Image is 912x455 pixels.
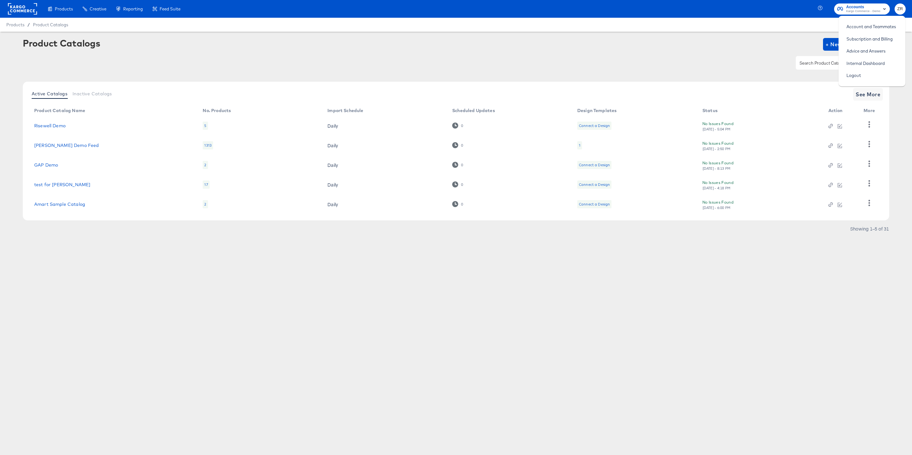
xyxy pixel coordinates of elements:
[842,45,890,57] a: Advice and Answers
[823,38,889,51] button: + New Product Catalog
[579,143,580,148] div: 1
[461,202,463,206] div: 0
[203,141,213,149] div: 1313
[842,58,890,69] a: Internal Dashboard
[203,161,208,169] div: 2
[461,182,463,187] div: 0
[846,4,880,10] span: Accounts
[452,142,463,148] div: 0
[6,22,24,27] span: Products
[24,22,33,27] span: /
[203,122,208,130] div: 5
[90,6,106,11] span: Creative
[850,226,889,231] div: Showing 1–5 of 31
[579,123,610,128] div: Connect a Design
[34,123,66,128] a: Risewell Demo
[579,182,610,187] div: Connect a Design
[823,106,859,116] th: Action
[461,143,463,148] div: 0
[322,175,447,194] td: Daily
[34,162,58,167] a: GAP Demo
[160,6,180,11] span: Feed Suite
[327,108,363,113] div: Import Schedule
[322,155,447,175] td: Daily
[461,123,463,128] div: 0
[577,161,611,169] div: Connect a Design
[895,3,906,15] button: ZR
[55,6,73,11] span: Products
[834,3,890,15] button: AccountsKargo Commerce - Demo
[322,116,447,136] td: Daily
[577,180,611,189] div: Connect a Design
[461,163,463,167] div: 0
[579,162,610,167] div: Connect a Design
[34,202,85,207] a: Amart Sample Catalog
[123,6,143,11] span: Reporting
[846,9,880,14] span: Kargo Commerce - Demo
[577,200,611,208] div: Connect a Design
[452,181,463,187] div: 0
[577,108,617,113] div: Design Templates
[203,180,209,189] div: 17
[697,106,823,116] th: Status
[842,33,897,45] a: Subscription and Billing
[34,143,99,148] a: [PERSON_NAME] Demo Feed
[452,123,463,129] div: 0
[73,91,112,96] span: Inactive Catalogs
[858,106,883,116] th: More
[203,108,231,113] div: No. Products
[577,122,611,130] div: Connect a Design
[826,40,887,49] span: + New Product Catalog
[322,194,447,214] td: Daily
[34,182,90,187] a: test for [PERSON_NAME]
[452,162,463,168] div: 0
[23,38,100,48] div: Product Catalogs
[577,141,582,149] div: 1
[32,91,67,96] span: Active Catalogs
[842,21,901,32] a: Account and Teammates
[452,108,495,113] div: Scheduled Updates
[203,200,208,208] div: 2
[853,88,883,101] button: See More
[34,108,85,113] div: Product Catalog Name
[452,201,463,207] div: 0
[897,5,903,13] span: ZR
[322,136,447,155] td: Daily
[798,60,866,67] input: Search Product Catalogs
[579,202,610,207] div: Connect a Design
[33,22,68,27] a: Product Catalogs
[842,70,866,81] a: Logout
[856,90,880,99] span: See More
